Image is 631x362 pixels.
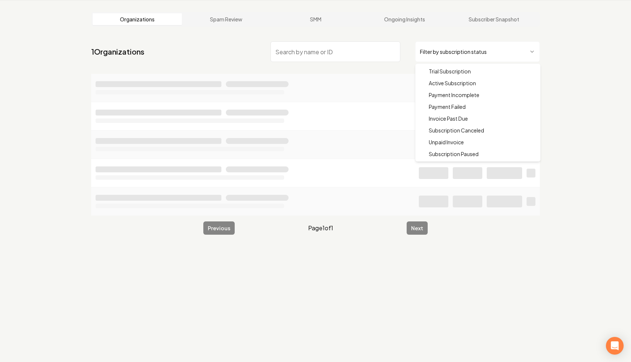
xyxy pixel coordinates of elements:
[429,68,471,75] span: Trial Subscription
[429,91,479,99] span: Payment Incomplete
[429,115,468,122] span: Invoice Past Due
[429,150,479,158] span: Subscription Paused
[429,79,476,87] span: Active Subscription
[429,138,464,146] span: Unpaid Invoice
[429,103,466,110] span: Payment Failed
[429,127,484,134] span: Subscription Canceled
